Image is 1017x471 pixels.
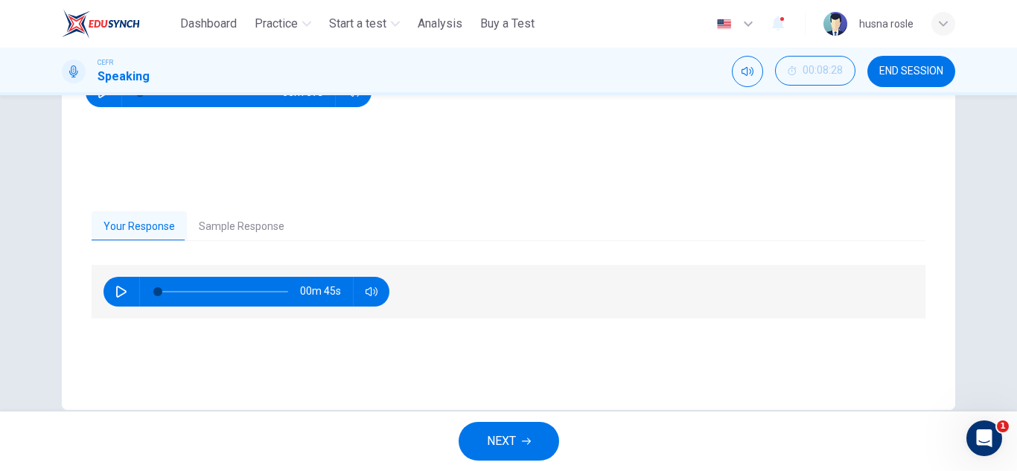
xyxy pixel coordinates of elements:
span: 1 [997,420,1009,432]
button: Analysis [412,10,468,37]
button: 00:08:28 [775,56,855,86]
button: Your Response [92,211,187,243]
a: ELTC logo [62,9,174,39]
iframe: Intercom live chat [966,420,1002,456]
button: Buy a Test [474,10,541,37]
button: Start a test [323,10,406,37]
img: ELTC logo [62,9,140,39]
div: husna rosle [859,15,914,33]
button: Sample Response [187,211,296,243]
div: basic tabs example [92,211,925,243]
span: END SESSION [879,65,943,77]
span: Practice [255,15,298,33]
button: NEXT [459,422,559,461]
div: Mute [732,56,763,87]
button: END SESSION [867,56,955,87]
span: Analysis [418,15,462,33]
span: 00:08:28 [803,65,843,77]
h1: Speaking [98,68,150,86]
img: Profile picture [823,12,847,36]
span: NEXT [487,431,516,452]
button: Dashboard [174,10,243,37]
span: CEFR [98,57,113,68]
span: Start a test [329,15,386,33]
img: en [715,19,733,30]
span: Dashboard [180,15,237,33]
button: Practice [249,10,317,37]
div: Hide [775,56,855,87]
span: Buy a Test [480,15,535,33]
span: 00m 45s [300,277,353,307]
